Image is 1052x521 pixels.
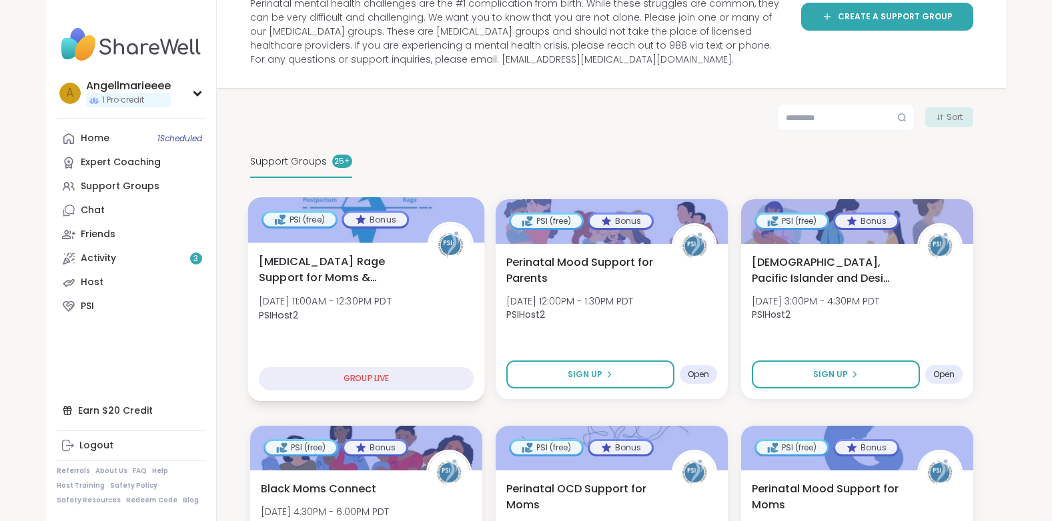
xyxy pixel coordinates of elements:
[838,11,953,23] span: Create a support group
[157,133,202,144] span: 1 Scheduled
[57,223,205,247] a: Friends
[81,228,115,241] div: Friends
[835,441,897,454] div: Bonus
[57,294,205,318] a: PSI
[511,215,582,228] div: PSI (free)
[344,441,406,454] div: Bonus
[258,308,298,321] b: PSIHost2
[81,156,161,169] div: Expert Coaching
[506,481,657,513] span: Perinatal OCD Support for Moms
[81,300,94,313] div: PSI
[344,213,407,226] div: Bonus
[506,360,674,388] button: Sign Up
[261,505,389,518] span: [DATE] 4:30PM - 6:00PM PDT
[81,204,105,217] div: Chat
[429,224,471,266] img: PSIHost2
[428,452,470,493] img: PSIHost2
[57,398,205,422] div: Earn $20 Credit
[81,276,103,289] div: Host
[511,441,582,454] div: PSI (free)
[752,308,791,321] b: PSIHost2
[133,466,147,476] a: FAQ
[919,452,961,493] img: PSIHost2
[674,225,715,266] img: PSIHost2
[81,252,116,265] div: Activity
[57,151,205,175] a: Expert Coaching
[57,175,205,199] a: Support Groups
[590,441,652,454] div: Bonus
[126,496,177,505] a: Redeem Code
[81,180,159,193] div: Support Groups
[250,155,327,169] span: Support Groups
[835,215,897,228] div: Bonus
[947,111,963,123] span: Sort
[57,21,205,68] img: ShareWell Nav Logo
[193,253,198,264] span: 3
[752,360,920,388] button: Sign Up
[752,294,879,308] span: [DATE] 3:00PM - 4:30PM PDT
[57,247,205,270] a: Activity3
[506,294,633,308] span: [DATE] 12:00PM - 1:30PM PDT
[79,439,113,452] div: Logout
[57,199,205,223] a: Chat
[266,441,336,454] div: PSI (free)
[919,225,961,266] img: PSIHost2
[183,496,199,505] a: Blog
[258,294,391,308] span: [DATE] 11:00AM - 12:30PM PDT
[568,368,602,380] span: Sign Up
[590,215,652,228] div: Bonus
[332,155,352,168] div: 25
[57,270,205,294] a: Host
[57,496,121,505] a: Safety Resources
[81,132,109,145] div: Home
[756,215,827,228] div: PSI (free)
[344,155,349,167] pre: +
[57,434,205,458] a: Logout
[86,79,171,93] div: Angellmarieeee
[258,367,473,390] div: GROUP LIVE
[688,369,709,380] span: Open
[506,255,657,286] span: Perinatal Mood Support for Parents
[261,481,376,497] span: Black Moms Connect
[933,369,955,380] span: Open
[95,466,127,476] a: About Us
[674,452,715,493] img: PSIHost2
[102,95,144,106] span: 1 Pro credit
[110,481,157,490] a: Safety Policy
[813,368,848,380] span: Sign Up
[57,466,90,476] a: Referrals
[756,441,827,454] div: PSI (free)
[506,308,545,321] b: PSIHost2
[258,253,412,286] span: [MEDICAL_DATA] Rage Support for Moms & Birthing People
[57,127,205,151] a: Home1Scheduled
[152,466,168,476] a: Help
[752,481,903,513] span: Perinatal Mood Support for Moms
[801,3,973,31] a: Create a support group
[752,255,903,286] span: [DEMOGRAPHIC_DATA], Pacific Islander and Desi Moms Support
[57,481,105,490] a: Host Training
[263,213,335,226] div: PSI (free)
[66,85,73,102] span: A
